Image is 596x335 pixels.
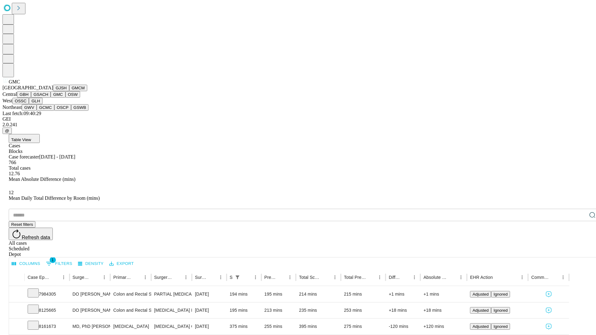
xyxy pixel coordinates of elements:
div: Predicted In Room Duration [264,275,277,280]
button: Menu [331,273,339,282]
button: Menu [559,273,567,282]
button: Sort [208,273,216,282]
span: West [2,98,12,103]
span: Ignored [494,324,508,329]
div: [MEDICAL_DATA] COMPLEX INTRACRANIAL ANUERYSM CAROTID CIRCULATION [154,319,189,334]
button: Expand [12,305,21,316]
span: GMC [9,79,20,84]
div: GEI [2,116,594,122]
button: Menu [286,273,294,282]
button: Sort [51,273,59,282]
button: Menu [375,273,384,282]
div: 213 mins [264,302,293,318]
div: Colon and Rectal Surgery [113,302,148,318]
button: Sort [322,273,331,282]
button: Menu [251,273,260,282]
div: 215 mins [344,286,383,302]
span: Central [2,92,17,97]
div: DO [PERSON_NAME] Do [73,286,107,302]
button: Sort [277,273,286,282]
button: Select columns [10,259,42,269]
div: [DATE] [195,286,223,302]
div: Case Epic Id [28,275,50,280]
button: Menu [141,273,150,282]
div: 194 mins [230,286,258,302]
button: Table View [9,134,40,143]
button: GLH [29,98,42,104]
div: 253 mins [344,302,383,318]
span: 12.76 [9,171,20,176]
button: Sort [493,273,502,282]
div: 195 mins [230,302,258,318]
span: Adjusted [472,324,489,329]
button: GWV [22,104,37,111]
div: +1 mins [389,286,417,302]
span: Adjusted [472,292,489,297]
div: -120 mins [389,319,417,334]
button: GMCM [69,85,87,91]
span: Adjusted [472,308,489,313]
span: [DATE] - [DATE] [39,154,75,159]
div: 375 mins [230,319,258,334]
button: Ignored [491,291,510,297]
button: Menu [100,273,109,282]
button: Sort [173,273,182,282]
button: Menu [182,273,190,282]
div: Total Predicted Duration [344,275,366,280]
div: 235 mins [299,302,338,318]
button: GCMC [37,104,54,111]
button: Refresh data [9,228,53,240]
button: Adjusted [470,291,491,297]
div: Scheduled In Room Duration [230,275,233,280]
button: Sort [91,273,100,282]
button: Menu [410,273,419,282]
div: 255 mins [264,319,293,334]
div: +18 mins [423,302,464,318]
button: GSWB [71,104,89,111]
div: +1 mins [423,286,464,302]
div: 1 active filter [233,273,242,282]
span: Ignored [494,292,508,297]
button: Ignored [491,307,510,314]
span: 766 [9,160,16,165]
span: Total cases [9,165,30,171]
div: Difference [389,275,401,280]
div: [MEDICAL_DATA] [113,319,148,334]
div: 275 mins [344,319,383,334]
div: Surgery Name [154,275,172,280]
button: Adjusted [470,307,491,314]
div: EHR Action [470,275,493,280]
div: 195 mins [264,286,293,302]
span: Table View [11,137,31,142]
div: 214 mins [299,286,338,302]
button: Export [108,259,135,269]
div: [MEDICAL_DATA] PARTIAL [MEDICAL_DATA] WITH COLOPROCTOSTOMY [154,302,189,318]
span: Mean Daily Total Difference by Room (mins) [9,195,100,201]
div: PARTIAL [MEDICAL_DATA] WITH ANASTOMOSIS [154,286,189,302]
div: Colon and Rectal Surgery [113,286,148,302]
button: Adjusted [470,323,491,330]
div: DO [PERSON_NAME] Do [73,302,107,318]
div: MD, PhD [PERSON_NAME] Phd [73,319,107,334]
div: Absolute Difference [423,275,447,280]
button: Sort [448,273,457,282]
button: Sort [550,273,559,282]
div: 8125665 [28,302,66,318]
span: Ignored [494,308,508,313]
span: Reset filters [11,222,33,227]
div: Surgery Date [195,275,207,280]
button: Show filters [233,273,242,282]
button: GSACH [31,91,51,98]
button: Menu [518,273,526,282]
button: Sort [367,273,375,282]
div: Primary Service [113,275,131,280]
button: OSSC [12,98,29,104]
span: @ [5,128,9,133]
span: Case forecaster [9,154,39,159]
button: GJSH [53,85,69,91]
span: Northeast [2,105,22,110]
button: Reset filters [9,221,35,228]
button: Menu [59,273,68,282]
div: 395 mins [299,319,338,334]
div: 7984305 [28,286,66,302]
